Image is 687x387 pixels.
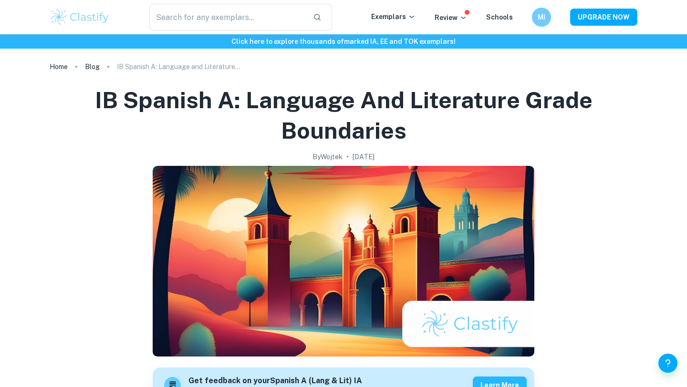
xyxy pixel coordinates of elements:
p: • [346,152,349,162]
p: IB Spanish A: Language and Literature Grade Boundaries [117,61,241,72]
h6: MI [536,12,547,22]
button: Help and Feedback [658,354,677,373]
h6: Click here to explore thousands of marked IA, EE and TOK exemplars ! [2,36,685,47]
img: Clastify logo [50,8,110,27]
a: Home [50,60,68,73]
input: Search for any exemplars... [149,4,305,31]
p: Exemplars [371,11,416,22]
a: Blog [85,60,100,73]
p: Review [435,12,467,23]
h2: By Wojtek [312,152,343,162]
h1: IB Spanish A: Language and Literature Grade Boundaries [61,85,626,146]
button: MI [532,8,551,27]
a: Schools [486,13,513,21]
h2: [DATE] [353,152,375,162]
h6: Get feedback on your Spanish A (Lang & Lit) IA [188,375,362,387]
img: IB Spanish A: Language and Literature Grade Boundaries cover image [153,166,534,356]
button: UPGRADE NOW [570,9,637,26]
